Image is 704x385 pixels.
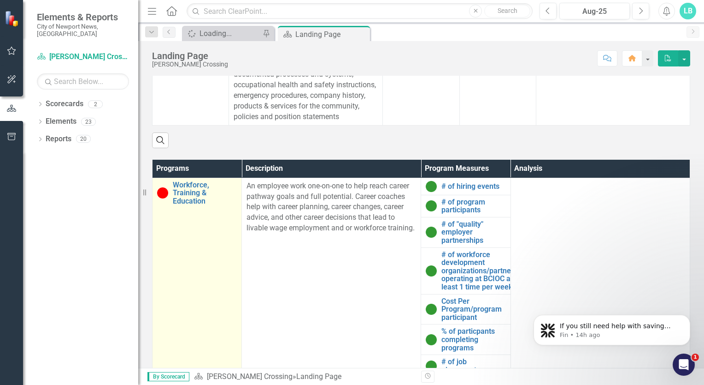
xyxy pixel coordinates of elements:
a: [PERSON_NAME] Crossing [207,372,293,381]
td: Double-Click to Edit Right Click for Context Menu [421,195,510,217]
div: Landing Page [152,51,228,61]
div: 20 [76,135,91,143]
img: On Target [426,181,437,192]
a: # of "quality" employer partnerships [441,220,505,245]
div: 23 [81,118,96,126]
img: On Target [426,265,437,277]
a: Workforce, Training & Education [173,181,237,205]
img: On Target [426,304,437,315]
a: % of particpants completing programs [441,327,505,352]
span: 1 [692,354,699,361]
a: Reports [46,134,71,144]
iframe: Intercom live chat [673,354,695,376]
div: » [194,372,414,382]
div: [PERSON_NAME] Crossing [152,61,228,68]
p: An employee work one-on-one to help reach career pathway goals and full potential. Career coaches... [246,181,416,234]
a: [PERSON_NAME] Crossing [37,52,129,62]
span: Elements & Reports [37,12,129,23]
td: Double-Click to Edit Right Click for Context Menu [421,178,510,195]
a: Loading... [184,28,260,39]
a: Cost Per Program/program participant [441,297,505,322]
img: ClearPoint Strategy [5,10,21,26]
input: Search Below... [37,73,129,90]
div: Landing Page [296,372,341,381]
td: Double-Click to Edit Right Click for Context Menu [421,247,510,294]
small: City of Newport News, [GEOGRAPHIC_DATA] [37,23,129,38]
a: # of hiring events [441,182,505,191]
td: Double-Click to Edit Right Click for Context Menu [421,355,510,377]
iframe: Intercom notifications message [520,295,704,360]
img: Below Target [157,187,168,199]
div: Loading... [199,28,260,39]
td: Double-Click to Edit Right Click for Context Menu [421,325,510,355]
img: On Target [426,334,437,345]
div: 2 [88,100,103,108]
a: # of workforce development organizations/partners operating at BCIOC at least 1 time per week [441,251,517,291]
a: Scorecards [46,99,83,109]
div: Aug-25 [563,6,627,17]
input: Search ClearPoint... [187,3,533,19]
img: On Target [426,227,437,238]
td: Double-Click to Edit Right Click for Context Menu [421,217,510,247]
a: # of job placements [441,358,505,374]
button: Aug-25 [559,3,630,19]
img: On Target [426,200,437,211]
button: Search [484,5,530,18]
button: LB [680,3,696,19]
span: By Scorecard [147,372,189,381]
a: # of program participants [441,198,505,214]
span: Search [498,7,517,14]
img: On Target [426,361,437,372]
td: Double-Click to Edit Right Click for Context Menu [421,294,510,325]
a: Elements [46,116,76,127]
div: Landing Page [295,29,368,40]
